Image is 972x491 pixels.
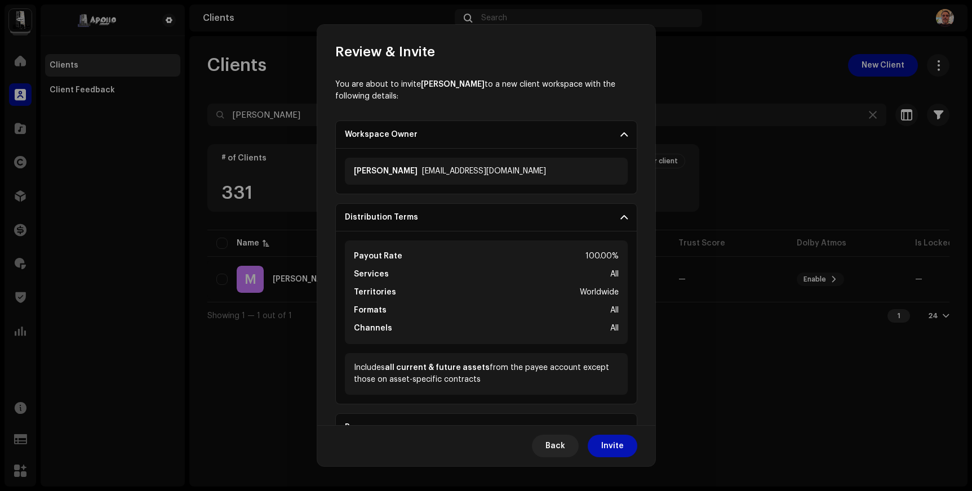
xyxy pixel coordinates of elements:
[610,267,619,281] span: All
[335,231,637,404] p-accordion-content: Distribution Terms
[354,167,418,176] strong: [PERSON_NAME]
[354,267,389,281] strong: Services
[354,322,392,335] strong: Channels
[580,285,619,299] span: Worldwide
[354,362,619,386] p: Includes from the payee account except those on asset-specific contracts
[610,322,619,335] span: All
[610,303,619,317] span: All
[585,249,619,263] span: 100.00%
[421,81,485,88] strong: [PERSON_NAME]
[354,285,396,299] strong: Territories
[335,43,435,61] span: Review & Invite
[354,303,387,317] strong: Formats
[335,120,637,149] p-accordion-header: Workspace Owner
[545,435,565,457] span: Back
[335,203,637,231] p-accordion-header: Distribution Terms
[532,435,579,457] button: Back
[335,149,637,194] p-accordion-content: Workspace Owner
[422,167,546,176] span: [EMAIL_ADDRESS][DOMAIN_NAME]
[354,249,402,263] strong: Payout Rate
[385,364,490,372] strong: all current & future assets
[335,79,637,102] p: You are about to invite to a new client workspace with the following details:
[335,413,637,441] p-accordion-header: Payee
[601,435,624,457] span: Invite
[588,435,637,457] button: Invite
